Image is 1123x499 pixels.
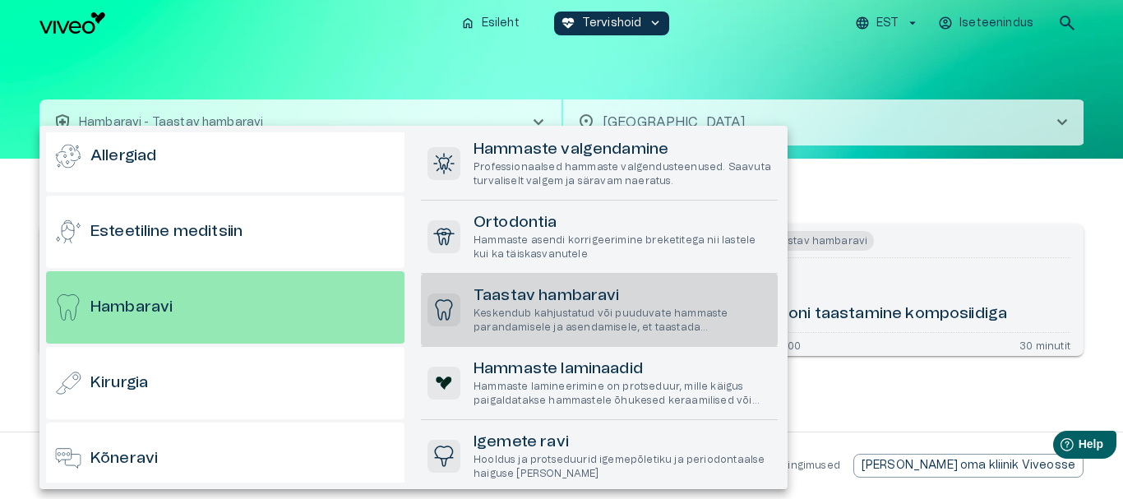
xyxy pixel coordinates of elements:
[474,358,771,381] h6: Hammaste laminaadid
[474,307,771,335] p: Keskendub kahjustatud või puuduvate hammaste parandamisele ja asendamisele, et taastada funktsion...
[90,146,156,168] h6: Allergiad
[474,285,771,307] h6: Taastav hambaravi
[474,432,771,454] h6: Igemete ravi
[474,139,771,161] h6: Hammaste valgendamine
[90,221,243,243] h6: Esteetiline meditsiin
[474,233,771,261] p: Hammaste asendi korrigeerimine breketitega nii lastele kui ka täiskasvanutele
[474,160,771,188] p: Professionaalsed hammaste valgendusteenused. Saavuta turvaliselt valgem ja säravam naeratus.
[474,212,771,234] h6: Ortodontia
[90,297,173,319] h6: Hambaravi
[995,424,1123,470] iframe: Help widget launcher
[474,380,771,408] p: Hammaste lamineerimine on protseduur, mille käigus paigaldatakse hammastele õhukesed keraamilised...
[90,372,148,395] h6: Kirurgia
[474,453,771,481] p: Hooldus ja protseduurid igemepõletiku ja periodontaalse haiguse [PERSON_NAME]
[90,448,158,470] h6: Kõneravi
